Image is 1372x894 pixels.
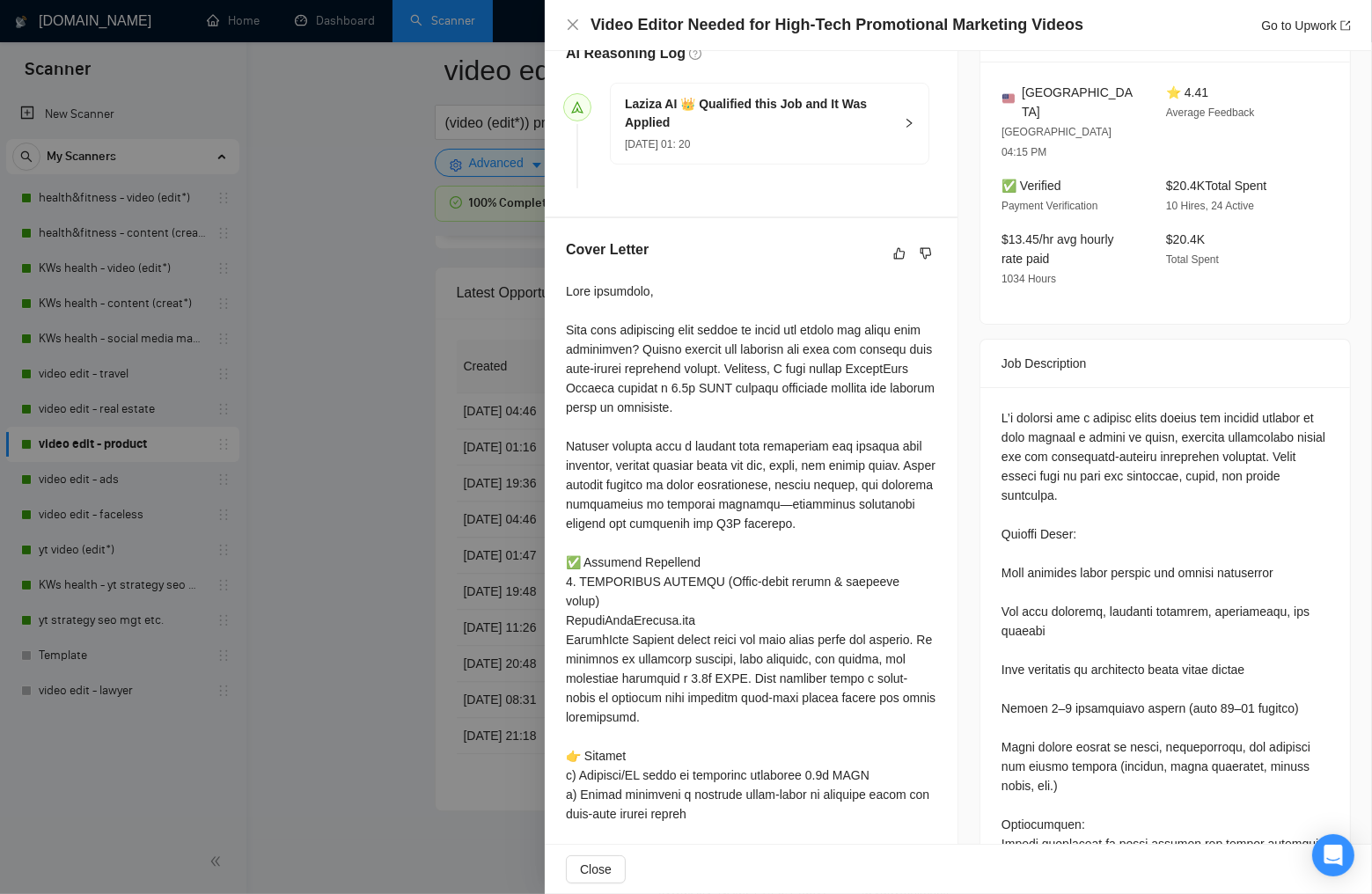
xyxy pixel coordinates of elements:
span: Average Feedback [1166,106,1255,119]
span: send [571,101,583,114]
span: Total Spent [1166,253,1219,266]
span: 1034 Hours [1001,273,1056,285]
span: [GEOGRAPHIC_DATA] 04:15 PM [1001,126,1112,158]
button: Close [566,855,626,883]
span: [DATE] 01: 20 [625,138,690,150]
div: Job Description [1001,340,1329,387]
h5: Laziza AI 👑 Qualified this Job and It Was Applied [625,95,893,132]
span: Payment Verification [1001,200,1097,212]
span: $20.4K [1166,232,1205,246]
span: [GEOGRAPHIC_DATA] [1022,83,1138,121]
span: right [904,118,914,128]
span: dislike [920,246,932,260]
span: question-circle [689,48,701,60]
h4: Video Editor Needed for High-Tech Promotional Marketing Videos [591,14,1083,36]
button: Close [566,18,580,33]
div: Open Intercom Messenger [1312,834,1354,876]
span: export [1340,20,1351,31]
span: $20.4K Total Spent [1166,179,1266,193]
button: dislike [915,243,936,264]
button: like [889,243,910,264]
span: ⭐ 4.41 [1166,85,1208,99]
span: ✅ Verified [1001,179,1061,193]
span: 10 Hires, 24 Active [1166,200,1254,212]
span: close [566,18,580,32]
img: 🇺🇸 [1002,92,1015,105]
span: Close [580,860,612,879]
span: like [893,246,906,260]
h5: AI Reasoning Log [566,43,686,64]
span: $13.45/hr avg hourly rate paid [1001,232,1114,266]
a: Go to Upworkexport [1261,18,1351,33]
h5: Cover Letter [566,239,649,260]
